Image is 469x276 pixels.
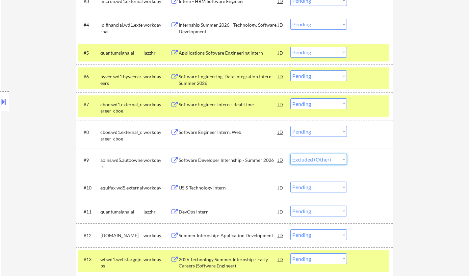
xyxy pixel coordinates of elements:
div: lplfinancial.wd1.external [100,22,143,35]
div: #12 [84,232,95,239]
div: workday [143,185,170,191]
div: JD [277,19,284,31]
div: #11 [84,209,95,215]
div: [DOMAIN_NAME] [100,232,143,239]
div: JD [277,98,284,110]
div: workday [143,157,170,163]
div: JD [277,229,284,241]
div: equifax.wd5.external [100,185,143,191]
div: #13 [84,256,95,263]
div: JD [277,47,284,59]
div: Internship Summer 2026 - Technology, Software Development [179,22,278,35]
div: wf.wd1.wellsfargojobs [100,256,143,269]
div: DevOps Intern [179,209,278,215]
div: 2026 Technology Summer Internship - Early Careers (Software Engineer) [179,256,278,269]
div: JD [277,126,284,138]
div: workday [143,129,170,136]
div: JD [277,154,284,166]
div: cboe.wd1.external_career_cboe [100,129,143,142]
div: #10 [84,185,95,191]
div: workday [143,73,170,80]
div: JD [277,70,284,82]
div: workday [143,101,170,108]
div: aoins.wd5.autoowners [100,157,143,170]
div: workday [143,22,170,28]
div: cboe.wd1.external_career_cboe [100,101,143,114]
div: jazzhr [143,50,170,56]
div: Summer Internship- Application Development [179,232,278,239]
div: jazzhr [143,209,170,215]
div: JD [277,253,284,265]
div: quantumsignalai [100,50,143,56]
div: Software Engineer Intern - Real-Time [179,101,278,108]
div: hyvee.wd1.hyveecareers [100,73,143,86]
div: JD [277,182,284,193]
div: Software Developer Internship - Summer 2026 [179,157,278,163]
div: Software Engineer Intern, Web [179,129,278,136]
div: quantumsignalai [100,209,143,215]
div: USIS Technology Intern [179,185,278,191]
div: #4 [84,22,95,28]
div: JD [277,206,284,217]
div: Software Engineering, Data Integration Intern- Summer 2026 [179,73,278,86]
div: workday [143,232,170,239]
div: workday [143,256,170,263]
div: Applications Software Engineering Intern [179,50,278,56]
